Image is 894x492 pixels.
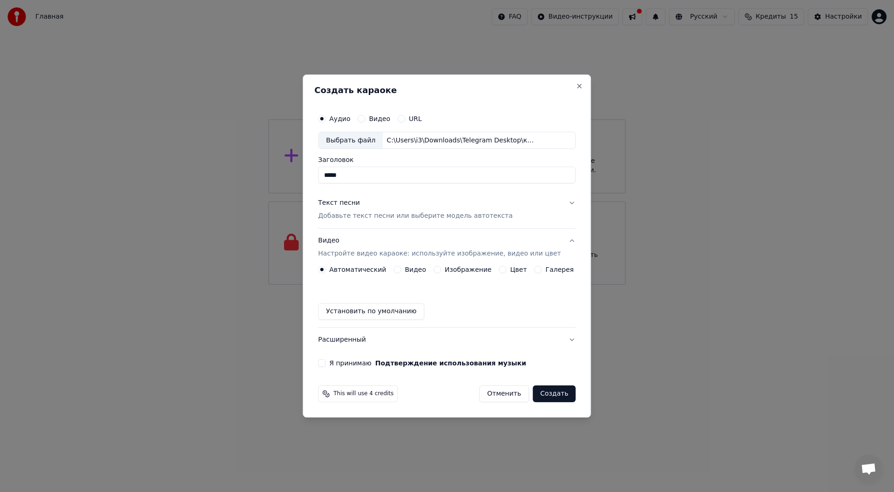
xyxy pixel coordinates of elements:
[318,229,576,266] button: ВидеоНастройте видео караоке: используйте изображение, видео или цвет
[445,266,492,273] label: Изображение
[318,266,576,327] div: ВидеоНастройте видео караоке: используйте изображение, видео или цвет
[479,385,529,402] button: Отменить
[510,266,527,273] label: Цвет
[318,132,383,149] div: Выбрать файл
[318,303,424,320] button: Установить по умолчанию
[329,266,386,273] label: Автоматический
[329,115,350,122] label: Аудио
[318,236,561,259] div: Видео
[405,266,426,273] label: Видео
[318,191,576,229] button: Текст песниДобавьте текст песни или выберите модель автотекста
[318,199,360,208] div: Текст песни
[369,115,390,122] label: Видео
[329,360,526,366] label: Я принимаю
[333,390,393,398] span: This will use 4 credits
[533,385,576,402] button: Создать
[318,249,561,258] p: Настройте видео караоке: используйте изображение, видео или цвет
[318,157,576,163] label: Заголовок
[318,328,576,352] button: Расширенный
[375,360,526,366] button: Я принимаю
[383,136,541,145] div: C:\Users\i3\Downloads\Telegram Desktop\казак.mp3
[546,266,574,273] label: Галерея
[314,86,579,94] h2: Создать караоке
[318,212,513,221] p: Добавьте текст песни или выберите модель автотекста
[409,115,422,122] label: URL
